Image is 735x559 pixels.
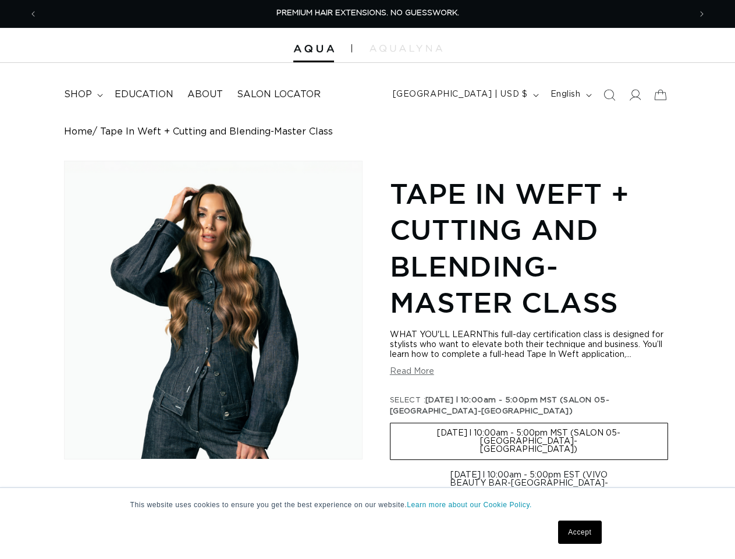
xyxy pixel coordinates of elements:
[544,84,596,106] button: English
[20,3,46,25] button: Previous announcement
[64,126,93,137] a: Home
[390,330,671,360] div: WHAT YOU'LL LEARNThis full-day certification class is designed for stylists who want to elevate b...
[390,423,668,460] label: [DATE] l 10:00am - 5:00pm MST (SALON 05-[GEOGRAPHIC_DATA]-[GEOGRAPHIC_DATA])
[180,82,230,108] a: About
[393,89,528,101] span: [GEOGRAPHIC_DATA] | USD $
[370,45,442,52] img: aqualyna.com
[100,126,333,137] span: Tape In Weft + Cutting and Blending-Master Class
[293,45,334,53] img: Aqua Hair Extensions
[230,82,328,108] a: Salon Locator
[390,397,609,416] span: [DATE] l 10:00am - 5:00pm MST (SALON 05-[GEOGRAPHIC_DATA]-[GEOGRAPHIC_DATA])
[390,367,434,377] button: Read More
[551,89,581,101] span: English
[187,89,223,101] span: About
[390,175,671,321] h1: Tape In Weft + Cutting and Blending-Master Class
[64,126,670,137] nav: breadcrumbs
[386,84,544,106] button: [GEOGRAPHIC_DATA] | USD $
[130,500,605,510] p: This website uses cookies to ensure you get the best experience on our website.
[115,89,173,101] span: Education
[689,3,715,25] button: Next announcement
[390,465,668,501] label: [DATE] l 10:00am - 5:00pm EST (VIVO BEAUTY BAR-[GEOGRAPHIC_DATA]-[GEOGRAPHIC_DATA])
[57,82,108,108] summary: shop
[558,521,601,544] a: Accept
[276,9,459,17] span: PREMIUM HAIR EXTENSIONS. NO GUESSWORK.
[64,161,363,459] media-gallery: Gallery Viewer
[108,82,180,108] a: Education
[390,395,671,418] legend: SELECT :
[407,501,532,509] a: Learn more about our Cookie Policy.
[596,82,622,108] summary: Search
[64,89,92,101] span: shop
[237,89,321,101] span: Salon Locator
